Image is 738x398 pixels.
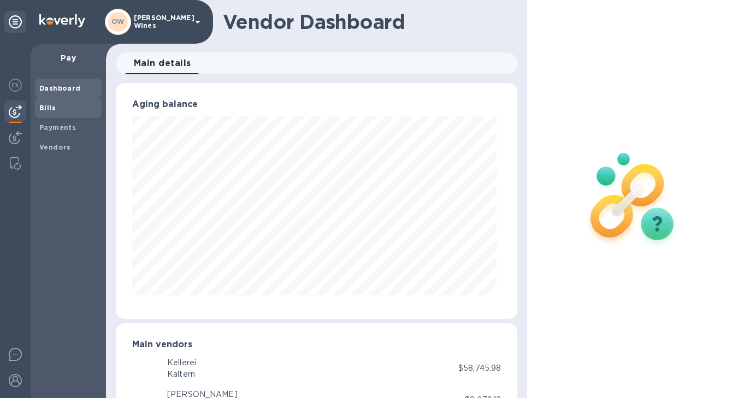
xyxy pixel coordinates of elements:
div: Kellerei [167,357,196,369]
h1: Vendor Dashboard [223,10,510,33]
p: [PERSON_NAME] Wines [134,14,188,29]
b: Bills [39,104,56,112]
span: Main details [134,56,191,71]
h3: Main vendors [132,340,501,350]
img: Logo [39,14,85,27]
iframe: Chat Widget [683,346,738,398]
b: Dashboard [39,84,81,92]
h3: Aging balance [132,99,501,110]
b: Vendors [39,143,71,151]
img: Foreign exchange [9,79,22,92]
p: Pay [39,52,97,63]
div: Kaltern [167,369,196,380]
p: $58,745.98 [458,363,501,374]
b: OW [111,17,125,26]
b: Payments [39,123,76,132]
div: Unpin categories [4,11,26,33]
